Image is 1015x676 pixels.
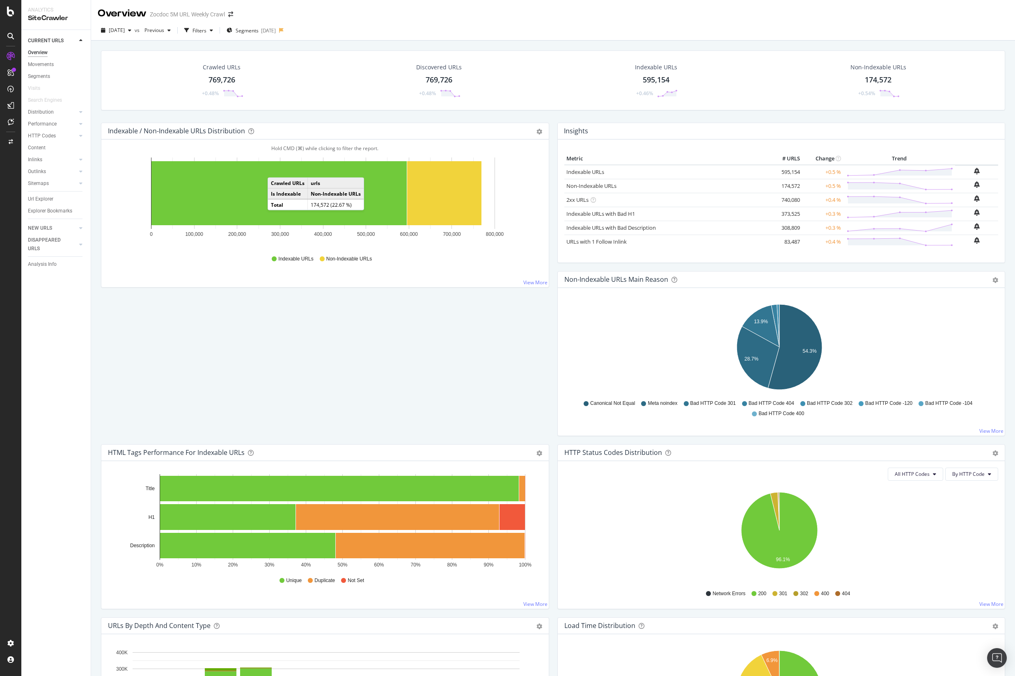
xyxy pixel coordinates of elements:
[357,231,375,237] text: 500,000
[156,562,164,568] text: 0%
[564,448,662,457] div: HTTP Status Codes Distribution
[28,155,42,164] div: Inlinks
[228,231,246,237] text: 200,000
[564,487,994,582] svg: A chart.
[28,236,77,253] a: DISAPPEARED URLS
[116,666,128,672] text: 300K
[108,153,538,248] svg: A chart.
[635,63,677,71] div: Indexable URLs
[987,648,1007,668] div: Open Intercom Messenger
[28,84,48,93] a: Visits
[28,37,77,45] a: CURRENT URLS
[28,37,64,45] div: CURRENT URLS
[564,153,770,165] th: Metric
[28,224,52,233] div: NEW URLS
[426,75,452,85] div: 769,726
[992,450,998,456] div: gear
[228,11,233,17] div: arrow-right-arrow-left
[28,224,77,233] a: NEW URLS
[758,410,804,417] span: Bad HTTP Code 400
[802,153,843,165] th: Change
[419,90,436,97] div: +0.48%
[842,590,850,597] span: 404
[802,221,843,235] td: +0.3 %
[888,468,943,481] button: All HTTP Codes
[536,623,542,629] div: gear
[28,48,85,57] a: Overview
[749,400,794,407] span: Bad HTTP Code 404
[374,562,384,568] text: 60%
[974,168,980,174] div: bell-plus
[443,231,461,237] text: 700,000
[141,27,164,34] span: Previous
[149,514,155,520] text: H1
[135,27,141,34] span: vs
[821,590,829,597] span: 400
[648,400,677,407] span: Meta noindex
[28,48,48,57] div: Overview
[28,144,46,152] div: Content
[108,127,245,135] div: Indexable / Non-Indexable URLs Distribution
[523,279,548,286] a: View More
[979,601,1004,607] a: View More
[28,260,57,269] div: Analysis Info
[802,207,843,221] td: +0.3 %
[301,562,311,568] text: 40%
[130,543,155,548] text: Description
[802,179,843,193] td: +0.5 %
[108,621,211,630] div: URLs by Depth and Content Type
[28,60,85,69] a: Movements
[261,27,276,34] div: [DATE]
[98,24,135,37] button: [DATE]
[523,601,548,607] a: View More
[203,63,241,71] div: Crawled URLs
[28,72,85,81] a: Segments
[191,562,201,568] text: 10%
[116,650,128,655] text: 400K
[564,126,588,137] h4: Insights
[268,178,308,188] td: Crawled URLs
[308,188,364,199] td: Non-Indexable URLs
[769,153,802,165] th: # URLS
[28,7,84,14] div: Analytics
[264,562,274,568] text: 30%
[754,319,768,324] text: 13.9%
[566,224,656,231] a: Indexable URLs with Bad Description
[308,178,364,188] td: urls
[150,10,225,18] div: Zocdoc 5M URL Weekly Crawl
[28,260,85,269] a: Analysis Info
[337,562,347,568] text: 50%
[807,400,852,407] span: Bad HTTP Code 302
[536,450,542,456] div: gear
[802,193,843,207] td: +0.4 %
[308,199,364,210] td: 174,572 (22.67 %)
[28,72,50,81] div: Segments
[108,474,538,569] div: A chart.
[108,448,245,457] div: HTML Tags Performance for Indexable URLs
[28,207,72,215] div: Explorer Bookmarks
[564,301,994,396] div: A chart.
[28,14,84,23] div: SiteCrawler
[566,210,635,217] a: Indexable URLs with Bad H1
[268,188,308,199] td: Is Indexable
[314,577,335,584] span: Duplicate
[850,63,906,71] div: Non-Indexable URLs
[278,256,313,263] span: Indexable URLs
[146,486,155,491] text: Title
[28,144,85,152] a: Content
[802,348,816,354] text: 54.3%
[202,90,219,97] div: +0.48%
[800,590,808,597] span: 302
[925,400,972,407] span: Bad HTTP Code -104
[483,562,493,568] text: 90%
[865,400,912,407] span: Bad HTTP Code -120
[974,195,980,202] div: bell-plus
[410,562,420,568] text: 70%
[28,132,77,140] a: HTTP Codes
[979,427,1004,434] a: View More
[865,75,891,85] div: 174,572
[150,231,153,237] text: 0
[271,231,289,237] text: 300,000
[566,182,616,190] a: Non-Indexable URLs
